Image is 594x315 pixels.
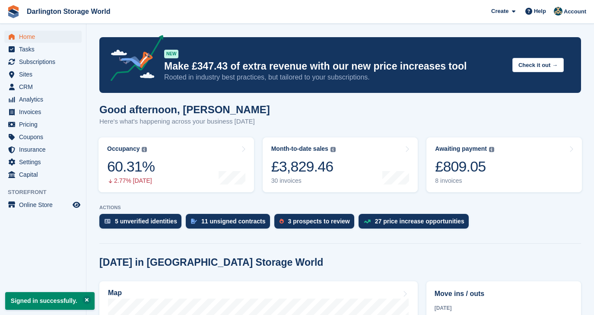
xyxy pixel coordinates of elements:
[435,145,487,153] div: Awaiting payment
[19,143,71,156] span: Insurance
[435,289,573,299] h2: Move ins / outs
[164,60,505,73] p: Make £347.43 of extra revenue with our new price increases tool
[435,304,573,312] div: [DATE]
[19,56,71,68] span: Subscriptions
[4,199,82,211] a: menu
[5,292,95,310] p: Signed in successfully.
[107,158,155,175] div: 60.31%
[19,68,71,80] span: Sites
[19,81,71,93] span: CRM
[491,7,508,16] span: Create
[435,177,494,185] div: 8 invoices
[271,145,328,153] div: Month-to-date sales
[191,219,197,224] img: contract_signature_icon-13c848040528278c33f63329250d36e43548de30e8caae1d1a13099fd9432cc5.svg
[108,289,122,297] h2: Map
[8,188,86,197] span: Storefront
[105,219,111,224] img: verify_identity-adf6edd0f0f0b5bbfe63781bf79b02c33cf7c696d77639b501bdc392416b5a36.svg
[201,218,266,225] div: 11 unsigned contracts
[330,147,336,152] img: icon-info-grey-7440780725fd019a000dd9b08b2336e03edf1995a4989e88bcd33f0948082b44.svg
[4,106,82,118] a: menu
[4,118,82,130] a: menu
[142,147,147,152] img: icon-info-grey-7440780725fd019a000dd9b08b2336e03edf1995a4989e88bcd33f0948082b44.svg
[4,56,82,68] a: menu
[4,81,82,93] a: menu
[271,177,336,185] div: 30 invoices
[99,104,270,115] h1: Good afternoon, [PERSON_NAME]
[23,4,114,19] a: Darlington Storage World
[19,93,71,105] span: Analytics
[186,214,274,233] a: 11 unsigned contracts
[271,158,336,175] div: £3,829.46
[107,145,140,153] div: Occupancy
[375,218,464,225] div: 27 price increase opportunities
[4,143,82,156] a: menu
[274,214,359,233] a: 3 prospects to review
[534,7,546,16] span: Help
[19,106,71,118] span: Invoices
[4,31,82,43] a: menu
[164,50,178,58] div: NEW
[19,169,71,181] span: Capital
[103,35,164,84] img: price-adjustments-announcement-icon-8257ccfd72463d97f412b2fc003d46551f7dbcb40ab6d574587a9cd5c0d94...
[288,218,350,225] div: 3 prospects to review
[564,7,586,16] span: Account
[7,5,20,18] img: stora-icon-8386f47178a22dfd0bd8f6a31ec36ba5ce8667c1dd55bd0f319d3a0aa187defe.svg
[107,177,155,185] div: 2.77% [DATE]
[4,169,82,181] a: menu
[512,58,564,72] button: Check it out →
[489,147,494,152] img: icon-info-grey-7440780725fd019a000dd9b08b2336e03edf1995a4989e88bcd33f0948082b44.svg
[359,214,473,233] a: 27 price increase opportunities
[71,200,82,210] a: Preview store
[280,219,284,224] img: prospect-51fa495bee0391a8d652442698ab0144808aea92771e9ea1ae160a38d050c398.svg
[99,117,270,127] p: Here's what's happening across your business [DATE]
[554,7,562,16] img: Jake Doyle
[435,158,494,175] div: £809.05
[19,199,71,211] span: Online Store
[115,218,177,225] div: 5 unverified identities
[99,205,581,210] p: ACTIONS
[364,220,371,223] img: price_increase_opportunities-93ffe204e8149a01c8c9dc8f82e8f89637d9d84a8eef4429ea346261dce0b2c0.svg
[263,137,418,192] a: Month-to-date sales £3,829.46 30 invoices
[4,43,82,55] a: menu
[19,118,71,130] span: Pricing
[4,156,82,168] a: menu
[19,131,71,143] span: Coupons
[19,31,71,43] span: Home
[19,43,71,55] span: Tasks
[99,214,186,233] a: 5 unverified identities
[4,131,82,143] a: menu
[4,93,82,105] a: menu
[99,257,323,268] h2: [DATE] in [GEOGRAPHIC_DATA] Storage World
[426,137,582,192] a: Awaiting payment £809.05 8 invoices
[98,137,254,192] a: Occupancy 60.31% 2.77% [DATE]
[19,156,71,168] span: Settings
[4,68,82,80] a: menu
[164,73,505,82] p: Rooted in industry best practices, but tailored to your subscriptions.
